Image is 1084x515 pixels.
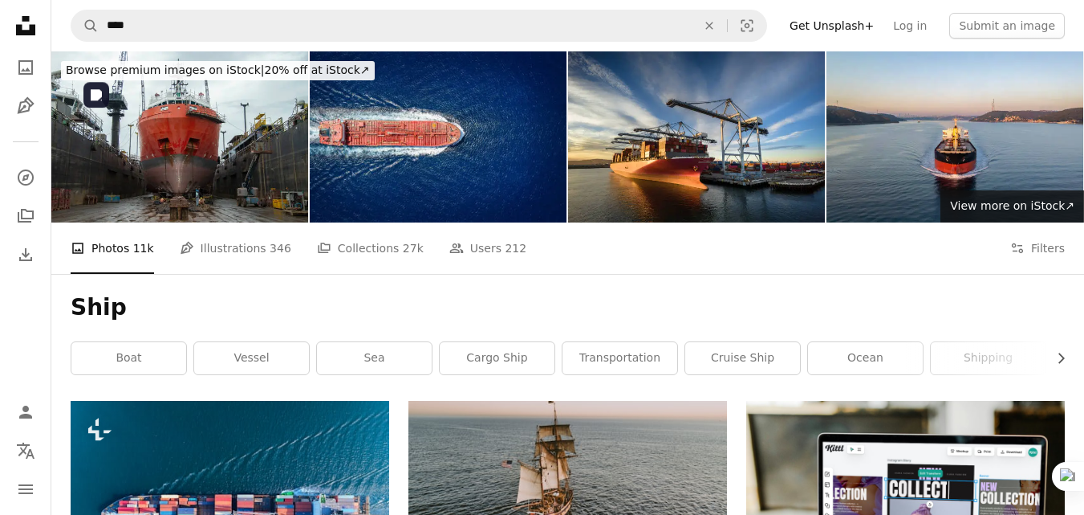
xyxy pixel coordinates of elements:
a: Collections 27k [317,223,424,274]
a: cruise ship [685,342,800,374]
a: Download History [10,239,42,271]
a: Home — Unsplash [10,10,42,45]
a: Collections [10,200,42,232]
a: shipping [931,342,1045,374]
img: Low Angle Aerial Shot of Cranes Looming Over Container Ship [568,51,825,223]
a: Log in [883,13,936,39]
button: Submit an image [949,13,1065,39]
img: High aerial top view of a crude oil tanker traveling with speed [310,51,566,223]
a: Users 212 [449,223,526,274]
span: 346 [270,239,291,257]
span: Browse premium images on iStock | [66,63,264,76]
button: Filters [1010,223,1065,274]
button: Search Unsplash [71,10,99,41]
span: 212 [505,239,526,257]
form: Find visuals sitewide [71,10,767,42]
a: transportation [562,342,677,374]
a: Illustrations 346 [180,223,291,274]
button: Visual search [728,10,766,41]
a: Browse premium images on iStock|20% off at iStock↗ [51,51,384,90]
a: Photos [10,51,42,84]
button: Menu [10,473,42,505]
button: scroll list to the right [1046,342,1065,374]
a: brown sailboat in beach under white sky [408,483,727,497]
a: ocean [808,342,923,374]
a: Explore [10,161,42,194]
a: vessel [194,342,309,374]
a: Get Unsplash+ [780,13,883,39]
a: sea [317,342,432,374]
h1: Ship [71,293,1065,322]
img: Shipping vessel in drydock undergoing repair [51,51,308,223]
a: Illustrations [10,90,42,122]
div: 20% off at iStock ↗ [61,61,375,80]
span: 27k [403,239,424,257]
img: Aerial front view of a cargo vessel [826,51,1083,223]
a: View more on iStock↗ [940,190,1084,223]
a: Log in / Sign up [10,396,42,428]
a: boat [71,342,186,374]
span: View more on iStock ↗ [950,199,1074,212]
a: cargo ship [440,342,554,374]
button: Language [10,435,42,467]
button: Clear [692,10,727,41]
